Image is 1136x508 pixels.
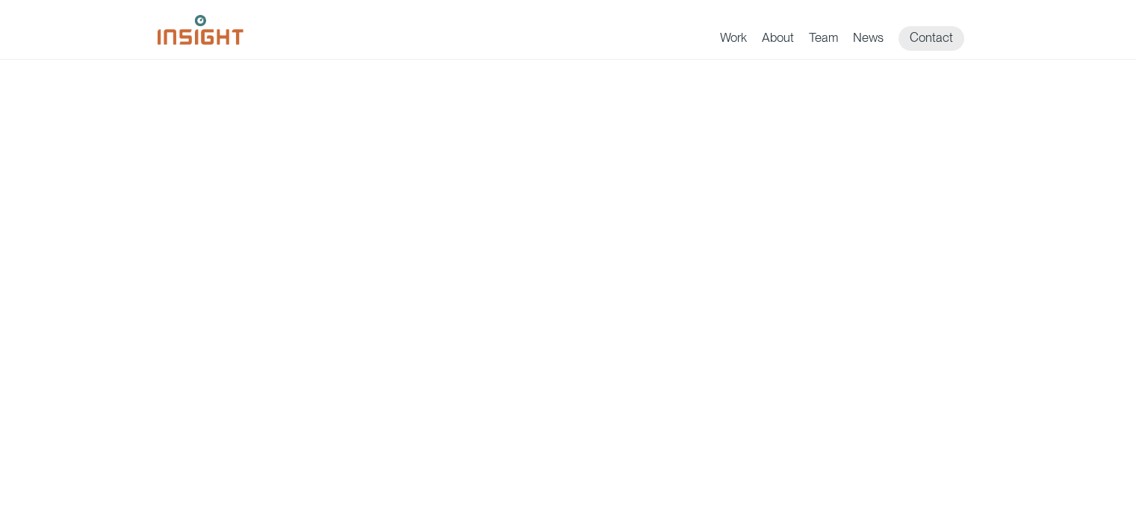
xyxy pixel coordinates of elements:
img: Insight Marketing Design [158,15,243,45]
a: News [853,30,884,51]
a: Contact [898,26,964,51]
a: Work [720,30,747,51]
nav: primary navigation menu [720,26,979,51]
a: Team [809,30,838,51]
a: About [762,30,794,51]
